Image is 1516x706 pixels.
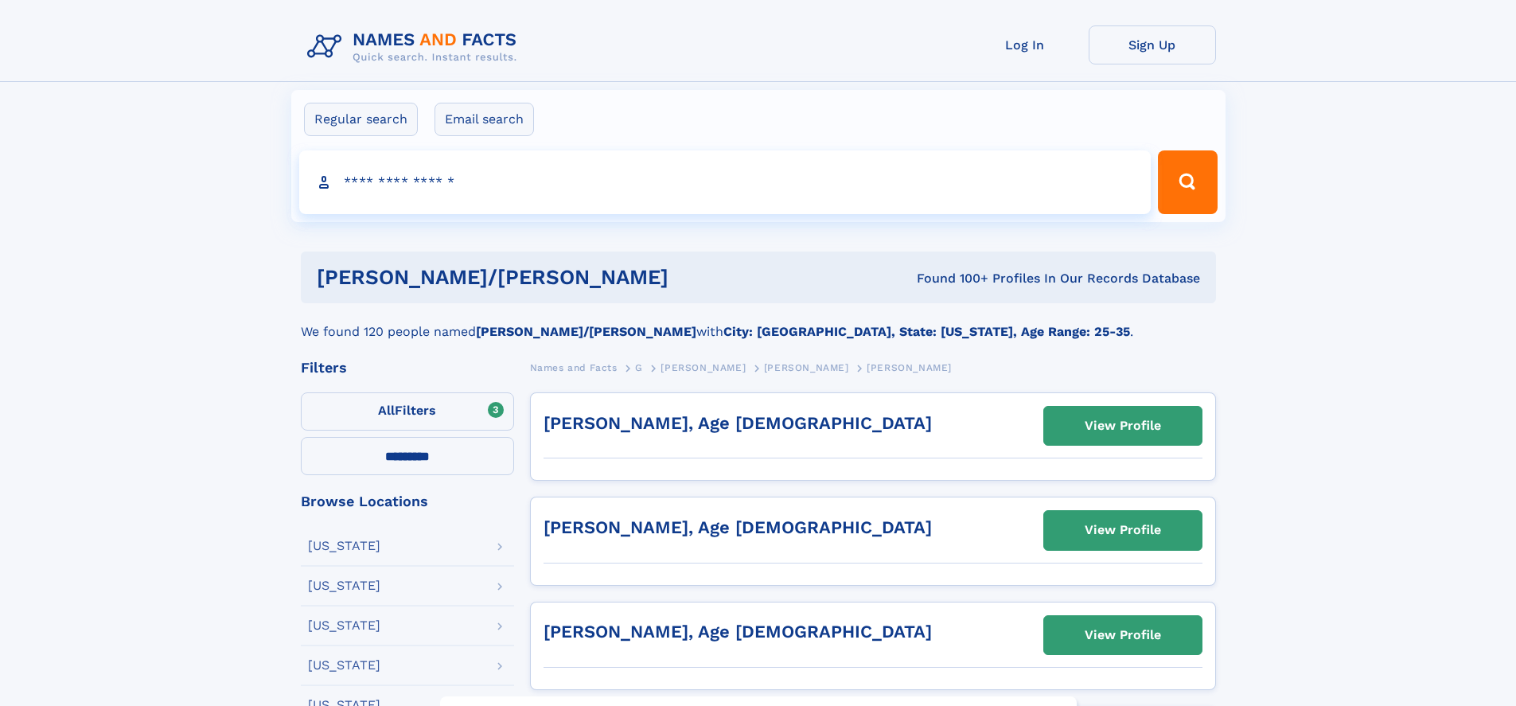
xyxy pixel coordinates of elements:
[301,392,514,431] label: Filters
[764,362,849,373] span: [PERSON_NAME]
[661,357,746,377] a: [PERSON_NAME]
[635,362,643,373] span: G
[301,361,514,375] div: Filters
[308,540,380,552] div: [US_STATE]
[435,103,534,136] label: Email search
[317,267,793,287] h1: [PERSON_NAME]/[PERSON_NAME]
[301,25,530,68] img: Logo Names and Facts
[661,362,746,373] span: [PERSON_NAME]
[723,324,1130,339] b: City: [GEOGRAPHIC_DATA], State: [US_STATE], Age Range: 25-35
[308,659,380,672] div: [US_STATE]
[1085,617,1161,653] div: View Profile
[961,25,1089,64] a: Log In
[1044,407,1202,445] a: View Profile
[764,357,849,377] a: [PERSON_NAME]
[378,403,395,418] span: All
[1044,616,1202,654] a: View Profile
[308,579,380,592] div: [US_STATE]
[867,362,952,373] span: [PERSON_NAME]
[476,324,696,339] b: [PERSON_NAME]/[PERSON_NAME]
[530,357,618,377] a: Names and Facts
[544,413,932,433] a: [PERSON_NAME], Age [DEMOGRAPHIC_DATA]
[1089,25,1216,64] a: Sign Up
[793,270,1200,287] div: Found 100+ Profiles In Our Records Database
[304,103,418,136] label: Regular search
[301,494,514,509] div: Browse Locations
[544,517,932,537] a: [PERSON_NAME], Age [DEMOGRAPHIC_DATA]
[1044,511,1202,549] a: View Profile
[1085,408,1161,444] div: View Profile
[299,150,1152,214] input: search input
[1158,150,1217,214] button: Search Button
[544,622,932,642] a: [PERSON_NAME], Age [DEMOGRAPHIC_DATA]
[301,303,1216,341] div: We found 120 people named with .
[635,357,643,377] a: G
[1085,512,1161,548] div: View Profile
[308,619,380,632] div: [US_STATE]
